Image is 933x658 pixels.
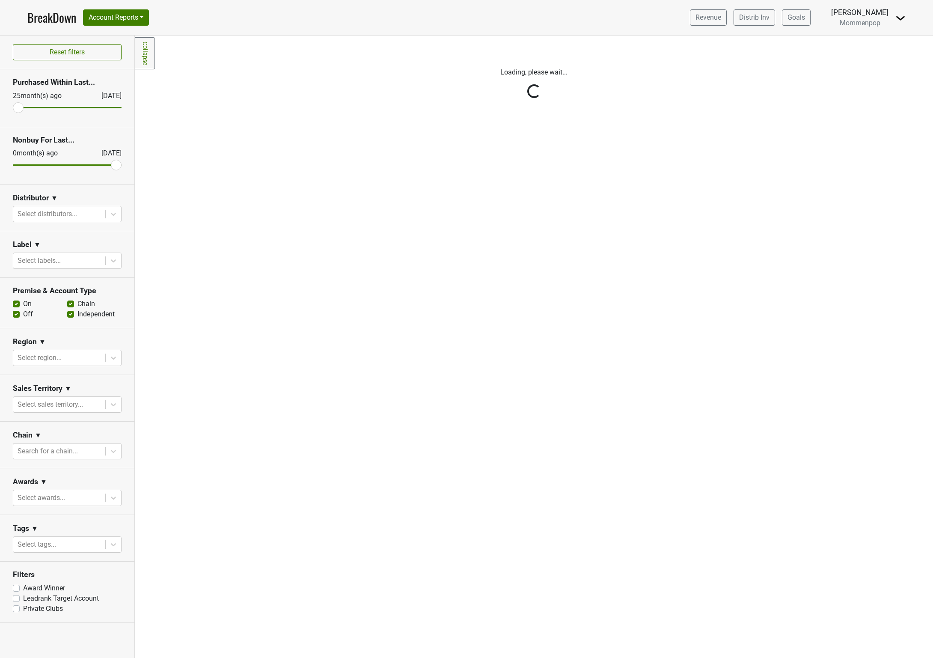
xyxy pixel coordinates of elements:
a: Collapse [135,37,155,69]
button: Account Reports [83,9,149,26]
a: BreakDown [27,9,76,27]
a: Revenue [690,9,727,26]
p: Loading, please wait... [297,67,772,77]
a: Distrib Inv [734,9,775,26]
